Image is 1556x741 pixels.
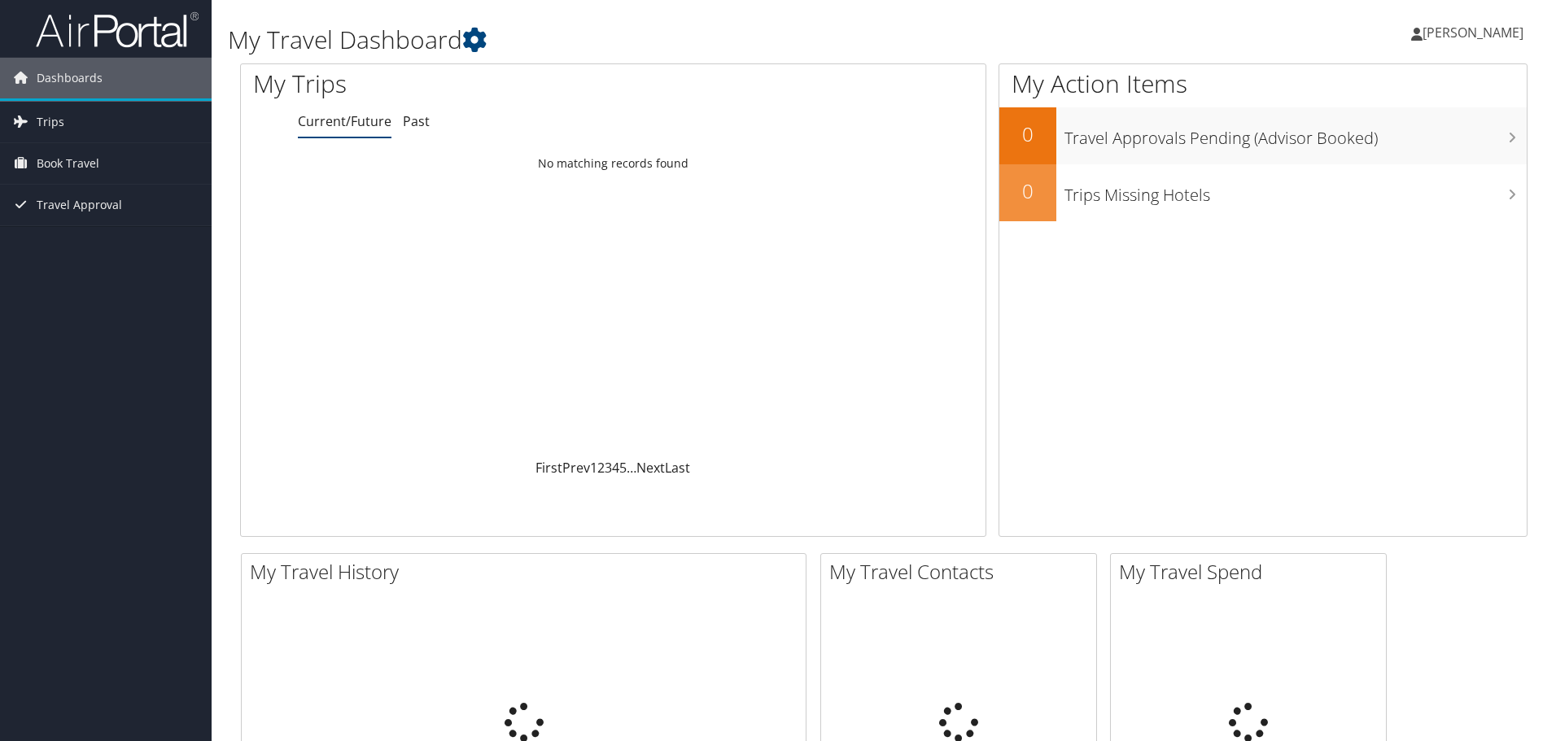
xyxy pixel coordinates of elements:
a: 2 [597,459,605,477]
h2: 0 [999,120,1056,148]
a: 4 [612,459,619,477]
td: No matching records found [241,149,986,178]
a: Prev [562,459,590,477]
a: 1 [590,459,597,477]
span: Travel Approval [37,185,122,225]
img: airportal-logo.png [36,11,199,49]
a: Last [665,459,690,477]
h2: My Travel History [250,558,806,586]
span: … [627,459,636,477]
span: [PERSON_NAME] [1423,24,1523,41]
span: Dashboards [37,58,103,98]
h1: My Trips [253,67,663,101]
a: 3 [605,459,612,477]
h1: My Travel Dashboard [228,23,1103,57]
span: Book Travel [37,143,99,184]
a: Next [636,459,665,477]
h1: My Action Items [999,67,1527,101]
h2: My Travel Spend [1119,558,1386,586]
h3: Travel Approvals Pending (Advisor Booked) [1064,119,1527,150]
span: Trips [37,102,64,142]
a: Current/Future [298,112,391,130]
a: Past [403,112,430,130]
h2: 0 [999,177,1056,205]
a: 5 [619,459,627,477]
a: 0Travel Approvals Pending (Advisor Booked) [999,107,1527,164]
a: First [535,459,562,477]
h3: Trips Missing Hotels [1064,176,1527,207]
h2: My Travel Contacts [829,558,1096,586]
a: [PERSON_NAME] [1411,8,1540,57]
a: 0Trips Missing Hotels [999,164,1527,221]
